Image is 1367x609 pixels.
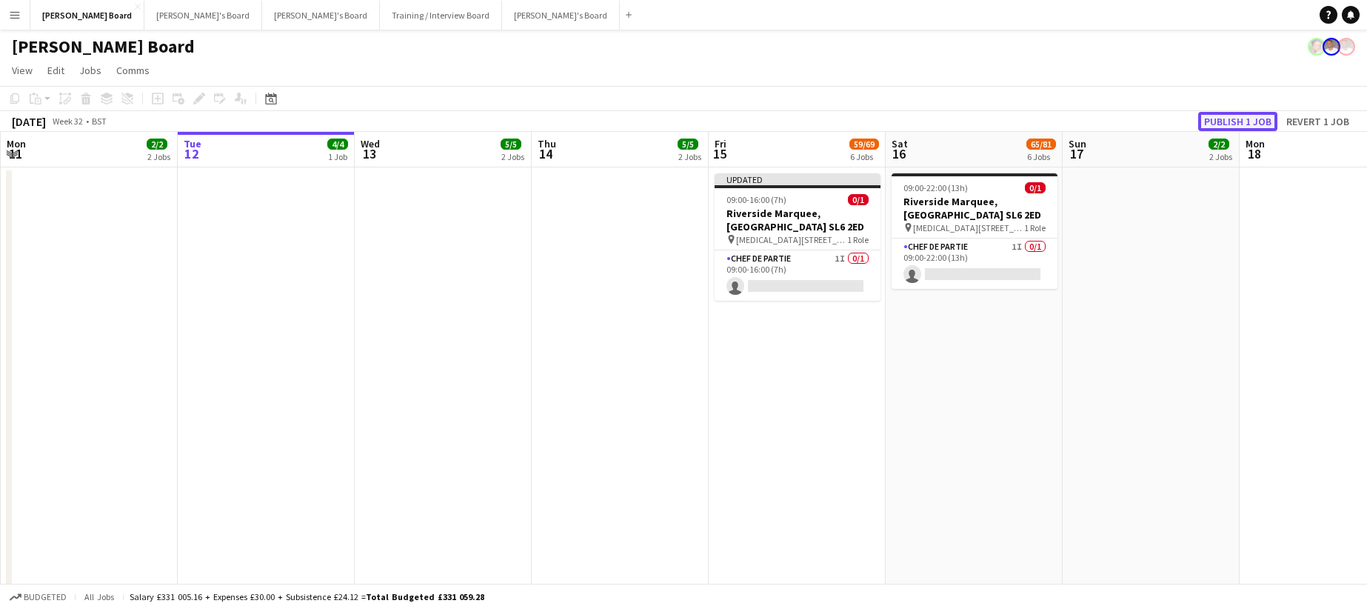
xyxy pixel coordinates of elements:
[678,151,701,162] div: 2 Jobs
[1246,137,1265,150] span: Mon
[366,591,484,602] span: Total Budgeted £331 059.28
[12,64,33,77] span: View
[1198,112,1277,131] button: Publish 1 job
[116,64,150,77] span: Comms
[1026,139,1056,150] span: 65/81
[144,1,262,30] button: [PERSON_NAME]'s Board
[81,591,117,602] span: All jobs
[24,592,67,602] span: Budgeted
[30,1,144,30] button: [PERSON_NAME] Board
[12,36,195,58] h1: [PERSON_NAME] Board
[380,1,502,30] button: Training / Interview Board
[913,222,1024,233] span: [MEDICAL_DATA][STREET_ADDRESS]
[715,173,880,301] app-job-card: Updated09:00-16:00 (7h)0/1Riverside Marquee, [GEOGRAPHIC_DATA] SL6 2ED [MEDICAL_DATA][STREET_ADDR...
[847,234,869,245] span: 1 Role
[47,64,64,77] span: Edit
[889,145,908,162] span: 16
[850,151,878,162] div: 6 Jobs
[49,116,86,127] span: Week 32
[327,139,348,150] span: 4/4
[73,61,107,80] a: Jobs
[712,145,726,162] span: 15
[1209,139,1229,150] span: 2/2
[715,137,726,150] span: Fri
[736,234,847,245] span: [MEDICAL_DATA][STREET_ADDRESS]
[1024,222,1046,233] span: 1 Role
[12,114,46,129] div: [DATE]
[1069,137,1086,150] span: Sun
[535,145,556,162] span: 14
[715,207,880,233] h3: Riverside Marquee, [GEOGRAPHIC_DATA] SL6 2ED
[7,589,69,605] button: Budgeted
[181,145,201,162] span: 12
[849,139,879,150] span: 59/69
[147,139,167,150] span: 2/2
[41,61,70,80] a: Edit
[7,137,26,150] span: Mon
[892,195,1057,222] h3: Riverside Marquee, [GEOGRAPHIC_DATA] SL6 2ED
[6,61,39,80] a: View
[726,194,786,205] span: 09:00-16:00 (7h)
[501,139,521,150] span: 5/5
[892,239,1057,289] app-card-role: Chef de Partie1I0/109:00-22:00 (13h)
[1337,38,1355,56] app-user-avatar: Jakub Zalibor
[1027,151,1055,162] div: 6 Jobs
[715,173,880,185] div: Updated
[1323,38,1340,56] app-user-avatar: Jakub Zalibor
[678,139,698,150] span: 5/5
[79,64,101,77] span: Jobs
[903,182,968,193] span: 09:00-22:00 (13h)
[1308,38,1326,56] app-user-avatar: Fran Dancona
[501,151,524,162] div: 2 Jobs
[361,137,380,150] span: Wed
[1280,112,1355,131] button: Revert 1 job
[848,194,869,205] span: 0/1
[1209,151,1232,162] div: 2 Jobs
[110,61,156,80] a: Comms
[892,137,908,150] span: Sat
[92,116,107,127] div: BST
[538,137,556,150] span: Thu
[262,1,380,30] button: [PERSON_NAME]'s Board
[1243,145,1265,162] span: 18
[892,173,1057,289] app-job-card: 09:00-22:00 (13h)0/1Riverside Marquee, [GEOGRAPHIC_DATA] SL6 2ED [MEDICAL_DATA][STREET_ADDRESS]1 ...
[1025,182,1046,193] span: 0/1
[4,145,26,162] span: 11
[184,137,201,150] span: Tue
[502,1,620,30] button: [PERSON_NAME]'s Board
[130,591,484,602] div: Salary £331 005.16 + Expenses £30.00 + Subsistence £24.12 =
[358,145,380,162] span: 13
[715,250,880,301] app-card-role: Chef de Partie1I0/109:00-16:00 (7h)
[1066,145,1086,162] span: 17
[328,151,347,162] div: 1 Job
[147,151,170,162] div: 2 Jobs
